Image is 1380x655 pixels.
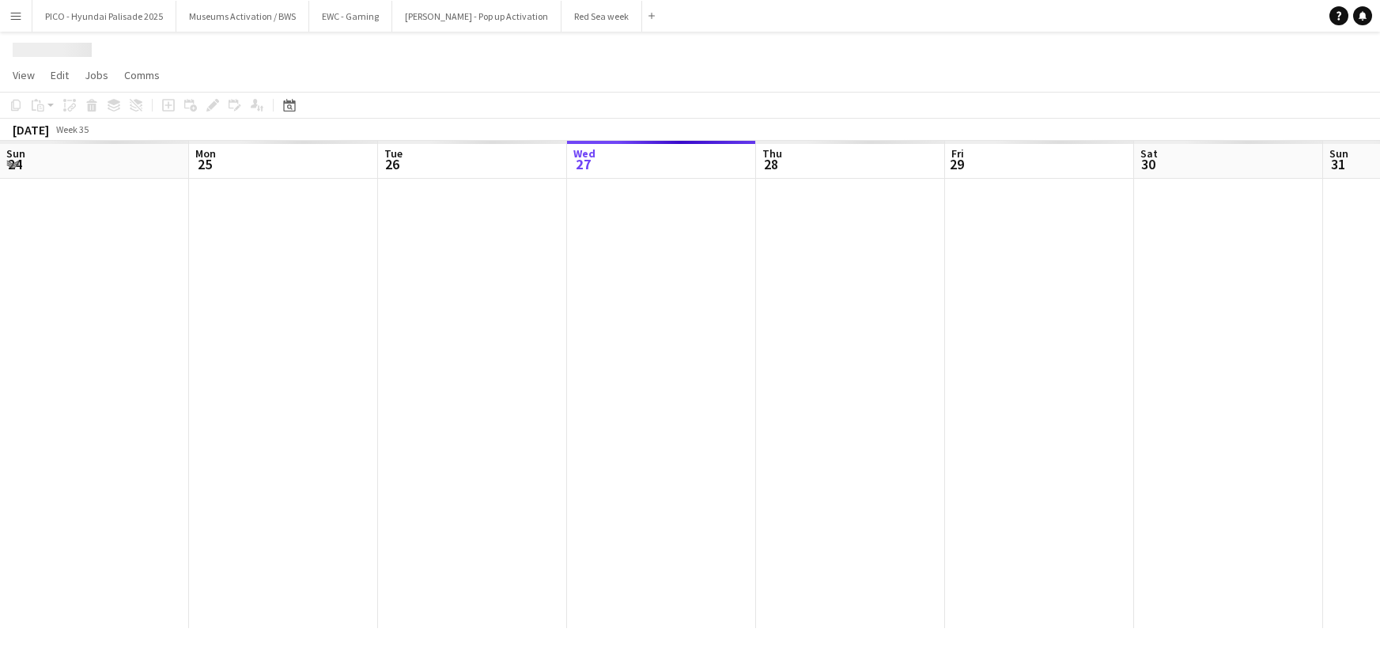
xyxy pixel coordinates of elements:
[1138,155,1158,173] span: 30
[951,146,964,161] span: Fri
[384,146,403,161] span: Tue
[52,123,92,135] span: Week 35
[309,1,392,32] button: EWC - Gaming
[392,1,561,32] button: [PERSON_NAME] - Pop up Activation
[124,68,160,82] span: Comms
[176,1,309,32] button: Museums Activation / BWS
[195,146,216,161] span: Mon
[4,155,25,173] span: 24
[571,155,595,173] span: 27
[78,65,115,85] a: Jobs
[760,155,782,173] span: 28
[6,146,25,161] span: Sun
[51,68,69,82] span: Edit
[44,65,75,85] a: Edit
[573,146,595,161] span: Wed
[1140,146,1158,161] span: Sat
[13,68,35,82] span: View
[118,65,166,85] a: Comms
[1327,155,1348,173] span: 31
[13,122,49,138] div: [DATE]
[193,155,216,173] span: 25
[85,68,108,82] span: Jobs
[561,1,642,32] button: Red Sea week
[949,155,964,173] span: 29
[1329,146,1348,161] span: Sun
[762,146,782,161] span: Thu
[382,155,403,173] span: 26
[32,1,176,32] button: PICO - Hyundai Palisade 2025
[6,65,41,85] a: View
